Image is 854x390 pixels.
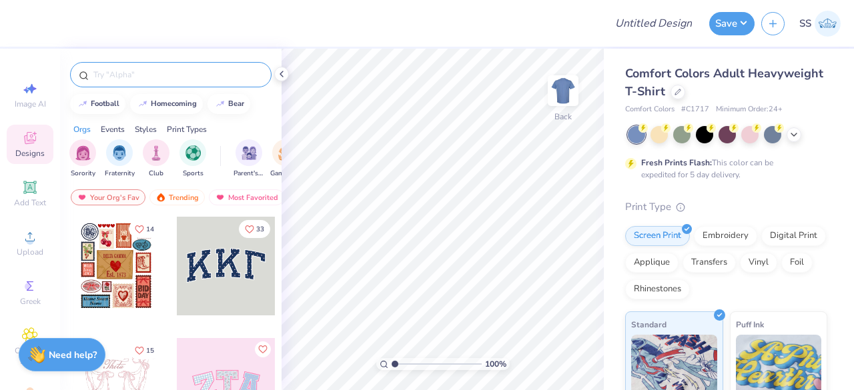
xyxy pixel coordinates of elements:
[215,100,226,108] img: trend_line.gif
[625,253,679,273] div: Applique
[694,226,757,246] div: Embroidery
[256,226,264,233] span: 33
[625,65,823,99] span: Comfort Colors Adult Heavyweight T-Shirt
[740,253,777,273] div: Vinyl
[270,139,301,179] div: filter for Game Day
[681,104,709,115] span: # C1717
[143,139,169,179] div: filter for Club
[143,139,169,179] button: filter button
[149,189,205,205] div: Trending
[625,279,690,299] div: Rhinestones
[799,11,841,37] a: SS
[185,145,201,161] img: Sports Image
[736,317,764,331] span: Puff Ink
[641,157,712,168] strong: Fresh Prints Flash:
[179,139,206,179] div: filter for Sports
[625,104,675,115] span: Comfort Colors
[270,139,301,179] button: filter button
[625,226,690,246] div: Screen Print
[234,169,264,179] span: Parent's Weekend
[485,358,506,370] span: 100 %
[815,11,841,37] img: Sonia Seth
[242,145,257,161] img: Parent's Weekend Image
[135,123,157,135] div: Styles
[270,169,301,179] span: Game Day
[631,317,667,331] span: Standard
[129,220,160,238] button: Like
[112,145,127,161] img: Fraternity Image
[228,100,244,107] div: bear
[155,193,166,202] img: trending.gif
[683,253,736,273] div: Transfers
[15,148,45,159] span: Designs
[215,193,226,202] img: most_fav.gif
[234,139,264,179] button: filter button
[716,104,783,115] span: Minimum Order: 24 +
[179,139,206,179] button: filter button
[130,94,203,114] button: homecoming
[71,189,145,205] div: Your Org's Fav
[625,199,827,215] div: Print Type
[761,226,826,246] div: Digital Print
[101,123,125,135] div: Events
[17,247,43,257] span: Upload
[69,139,96,179] div: filter for Sorority
[69,139,96,179] button: filter button
[105,139,135,179] button: filter button
[151,100,197,107] div: homecoming
[146,226,154,233] span: 14
[207,94,250,114] button: bear
[234,139,264,179] div: filter for Parent's Weekend
[70,94,125,114] button: football
[49,349,97,361] strong: Need help?
[129,341,160,359] button: Like
[550,77,576,104] img: Back
[239,220,270,238] button: Like
[105,169,135,179] span: Fraternity
[91,100,119,107] div: football
[105,139,135,179] div: filter for Fraternity
[278,145,294,161] img: Game Day Image
[75,145,91,161] img: Sorority Image
[77,193,87,202] img: most_fav.gif
[73,123,91,135] div: Orgs
[799,16,811,31] span: SS
[92,68,263,81] input: Try "Alpha"
[146,347,154,354] span: 15
[20,296,41,307] span: Greek
[14,197,46,208] span: Add Text
[149,169,163,179] span: Club
[137,100,148,108] img: trend_line.gif
[149,145,163,161] img: Club Image
[709,12,755,35] button: Save
[183,169,203,179] span: Sports
[7,345,53,367] span: Clipart & logos
[71,169,95,179] span: Sorority
[641,157,805,181] div: This color can be expedited for 5 day delivery.
[255,341,271,357] button: Like
[554,111,572,123] div: Back
[15,99,46,109] span: Image AI
[167,123,207,135] div: Print Types
[604,10,703,37] input: Untitled Design
[77,100,88,108] img: trend_line.gif
[781,253,813,273] div: Foil
[209,189,284,205] div: Most Favorited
